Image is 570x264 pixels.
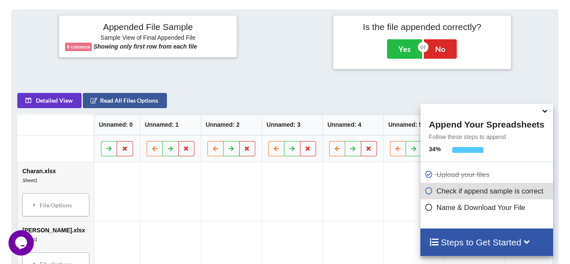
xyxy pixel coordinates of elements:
th: Unnamed: 1 [140,114,201,135]
div: File Options [25,196,87,214]
p: Follow these steps to append [420,133,553,141]
button: Detailed View [17,93,82,108]
b: Showing only first row from each file [93,43,197,50]
th: Unnamed: 0 [94,114,140,135]
b: 34 % [429,146,441,152]
iframe: chat widget [8,230,35,256]
button: No [424,39,457,59]
th: Unnamed: 4 [322,114,383,135]
i: Sheet1 [22,178,37,183]
h4: Append Your Spreadsheets [420,117,553,130]
button: Read All Files Options [83,93,167,108]
p: Name & Download Your File [425,202,551,213]
b: 8 columns [67,44,90,49]
h4: Steps to Get Started [429,237,544,248]
h4: Appended File Sample [65,22,231,33]
h4: Is the file appended correctly? [339,22,505,32]
th: Unnamed: 2 [201,114,262,135]
p: Check if append sample is correct [425,186,551,196]
th: Unnamed: 5 [383,114,444,135]
i: Sheet1 [22,237,37,242]
p: Upload your files [425,169,551,180]
button: Yes [387,39,422,59]
th: Unnamed: 3 [262,114,322,135]
td: Charan.xlsx [18,162,94,221]
h6: Sample View of Final Appended File [65,34,231,43]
